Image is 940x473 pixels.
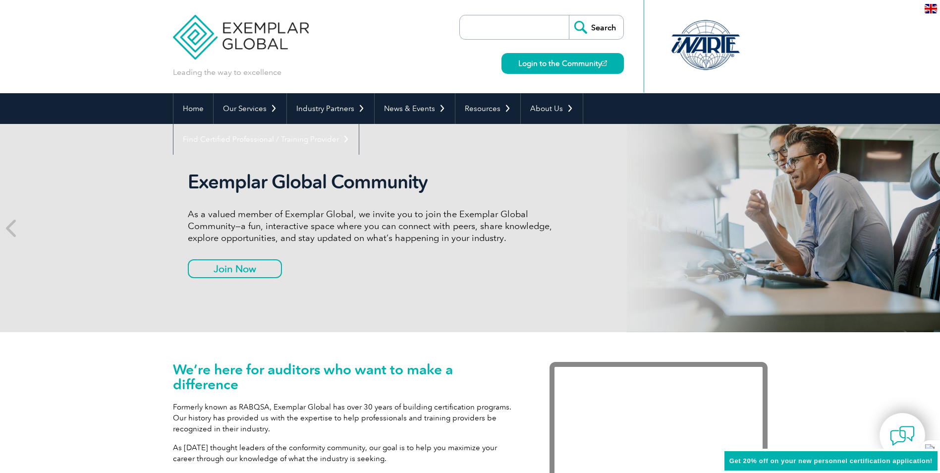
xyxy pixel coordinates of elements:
a: Our Services [214,93,286,124]
a: Home [173,93,213,124]
span: Get 20% off on your new personnel certification application! [729,457,933,465]
h2: Exemplar Global Community [188,171,559,193]
a: Industry Partners [287,93,374,124]
p: Formerly known as RABQSA, Exemplar Global has over 30 years of building certification programs. O... [173,402,520,434]
a: Resources [455,93,520,124]
p: As [DATE] thought leaders of the conformity community, our goal is to help you maximize your care... [173,442,520,464]
img: contact-chat.png [890,423,915,448]
input: Search [569,15,623,39]
a: Find Certified Professional / Training Provider [173,124,359,155]
img: open_square.png [602,60,607,66]
img: en [925,4,937,13]
p: As a valued member of Exemplar Global, we invite you to join the Exemplar Global Community—a fun,... [188,208,559,244]
a: Join Now [188,259,282,278]
p: Leading the way to excellence [173,67,281,78]
a: About Us [521,93,583,124]
a: Login to the Community [501,53,624,74]
h1: We’re here for auditors who want to make a difference [173,362,520,392]
a: News & Events [375,93,455,124]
